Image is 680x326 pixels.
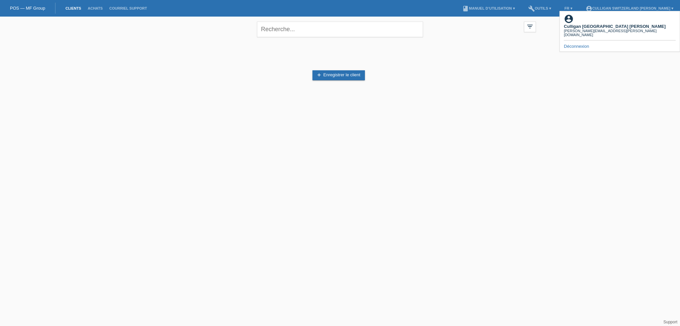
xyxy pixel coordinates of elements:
a: Courriel Support [106,6,150,10]
i: account_circle [564,14,574,24]
i: account_circle [586,5,592,12]
a: Déconnexion [564,44,589,49]
a: Achats [84,6,106,10]
a: addEnregistrer le client [312,70,365,80]
div: [PERSON_NAME][EMAIL_ADDRESS][PERSON_NAME][DOMAIN_NAME] [564,29,676,37]
a: Clients [62,6,84,10]
a: FR ▾ [561,6,576,10]
b: Culligan [GEOGRAPHIC_DATA] [PERSON_NAME] [564,24,665,29]
i: book [462,5,469,12]
i: add [316,72,322,78]
a: buildOutils ▾ [525,6,554,10]
a: account_circleCulligan Switzerland [PERSON_NAME] ▾ [582,6,677,10]
a: Support [663,320,677,324]
a: bookManuel d’utilisation ▾ [459,6,518,10]
input: Recherche... [257,22,423,37]
i: filter_list [526,23,534,30]
i: build [528,5,535,12]
a: POS — MF Group [10,6,45,11]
